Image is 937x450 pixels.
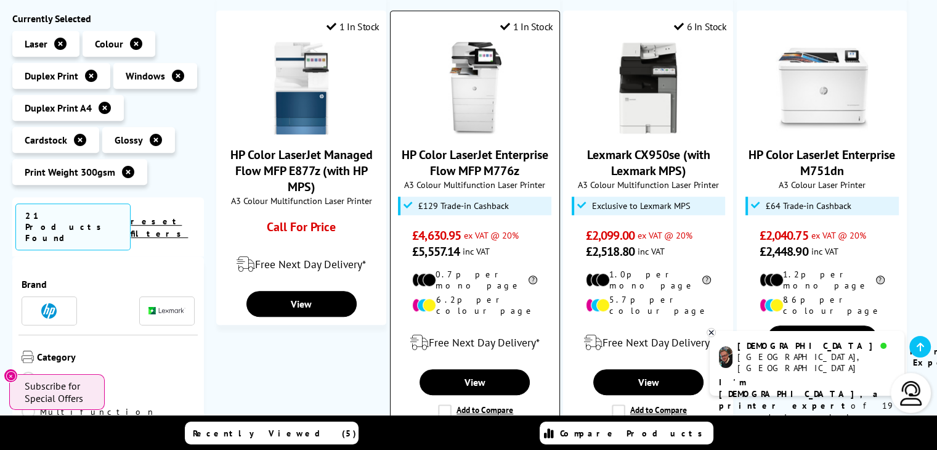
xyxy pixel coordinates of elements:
span: £2,099.00 [586,227,635,243]
span: Glossy [115,134,143,146]
div: [GEOGRAPHIC_DATA], [GEOGRAPHIC_DATA] [737,351,894,374]
span: £5,557.14 [412,243,460,260]
div: [DEMOGRAPHIC_DATA] [737,340,894,351]
span: Colour [95,38,123,50]
li: 1.0p per mono page [586,269,711,291]
a: View [767,325,877,351]
a: Lexmark CX950se (with Lexmark MPS) [602,125,694,137]
a: HP [31,303,68,319]
span: A3 Colour Laser Printer [744,179,900,190]
span: Brand [22,278,195,290]
label: Add to Compare [438,404,513,418]
a: Multifunction [22,405,156,419]
img: chris-livechat.png [719,346,732,368]
span: A3 Colour Multifunction Laser Printer [570,179,726,190]
span: inc VAT [811,245,838,257]
img: Lexmark CX950se (with Lexmark MPS) [602,42,694,134]
span: £2,448.90 [760,243,808,260]
span: inc VAT [463,245,490,257]
span: £129 Trade-in Cashback [418,201,509,211]
a: HP Color LaserJet Enterprise Flow MFP M776z [402,147,548,179]
a: HP Color LaserJet Enterprise M751dn [748,147,895,179]
p: of 19 years! I can help you choose the right product [719,377,895,447]
span: ex VAT @ 20% [811,229,866,241]
button: Close [4,369,18,383]
div: Call For Price [238,219,363,241]
div: 6 In Stock [674,20,727,33]
span: Print Weight 300gsm [25,166,115,178]
a: HP Color LaserJet Managed Flow MFP E877z (with HP MPS) [230,147,373,195]
img: user-headset-light.svg [899,381,923,406]
span: A3 Colour Multifunction Laser Printer [223,195,379,207]
span: £2,040.75 [760,227,808,243]
div: 1 In Stock [327,20,379,33]
span: inc VAT [638,245,665,257]
a: HP Color LaserJet Enterprise Flow MFP M776z [429,125,521,137]
span: Windows [126,70,165,82]
img: HP Color LaserJet Enterprise Flow MFP M776z [429,42,521,134]
li: 0.7p per mono page [412,269,537,291]
span: A3 Colour Multifunction Laser Printer [397,179,553,190]
a: Lexmark CX950se (with Lexmark MPS) [586,147,710,179]
img: Lexmark [148,308,185,315]
a: View [246,291,357,317]
li: 5.7p per colour page [586,294,711,316]
a: View [593,369,704,395]
span: Duplex Print A4 [25,102,92,114]
div: modal_delivery [570,325,726,360]
span: ex VAT @ 20% [464,229,519,241]
span: Exclusive to Lexmark MPS [592,201,691,211]
div: modal_delivery [397,325,553,360]
span: Recently Viewed (5) [193,428,357,439]
a: Lexmark [148,303,185,319]
li: 1.2p per mono page [760,269,885,291]
li: 6.2p per colour page [412,294,537,316]
div: modal_delivery [223,247,379,282]
img: HP Color LaserJet Managed Flow MFP E877z (with HP MPS) [255,42,347,134]
span: Subscribe for Special Offers [25,380,92,404]
span: ex VAT @ 20% [638,229,692,241]
span: Category [37,351,195,366]
span: Laser [25,38,47,50]
b: I'm [DEMOGRAPHIC_DATA], a printer expert [719,377,882,411]
label: Add to Compare [612,404,687,418]
span: £64 Trade-in Cashback [766,201,851,211]
li: 8.6p per colour page [760,294,885,316]
span: 21 Products Found [15,203,131,250]
img: HP Color LaserJet Enterprise M751dn [776,42,868,134]
span: Cardstock [25,134,67,146]
a: Print Only [22,372,108,399]
a: View [420,369,530,395]
span: £2,518.80 [586,243,635,260]
span: Duplex Print [25,70,78,82]
span: £4,630.95 [412,227,461,243]
div: Currently Selected [12,12,204,25]
a: HP Color LaserJet Managed Flow MFP E877z (with HP MPS) [255,125,347,137]
img: Category [22,351,34,363]
img: HP [41,303,57,319]
div: 1 In Stock [500,20,553,33]
a: HP Color LaserJet Enterprise M751dn [776,125,868,137]
a: Compare Products [540,422,713,444]
span: Compare Products [560,428,709,439]
a: Recently Viewed (5) [185,422,359,444]
a: reset filters [131,216,188,239]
